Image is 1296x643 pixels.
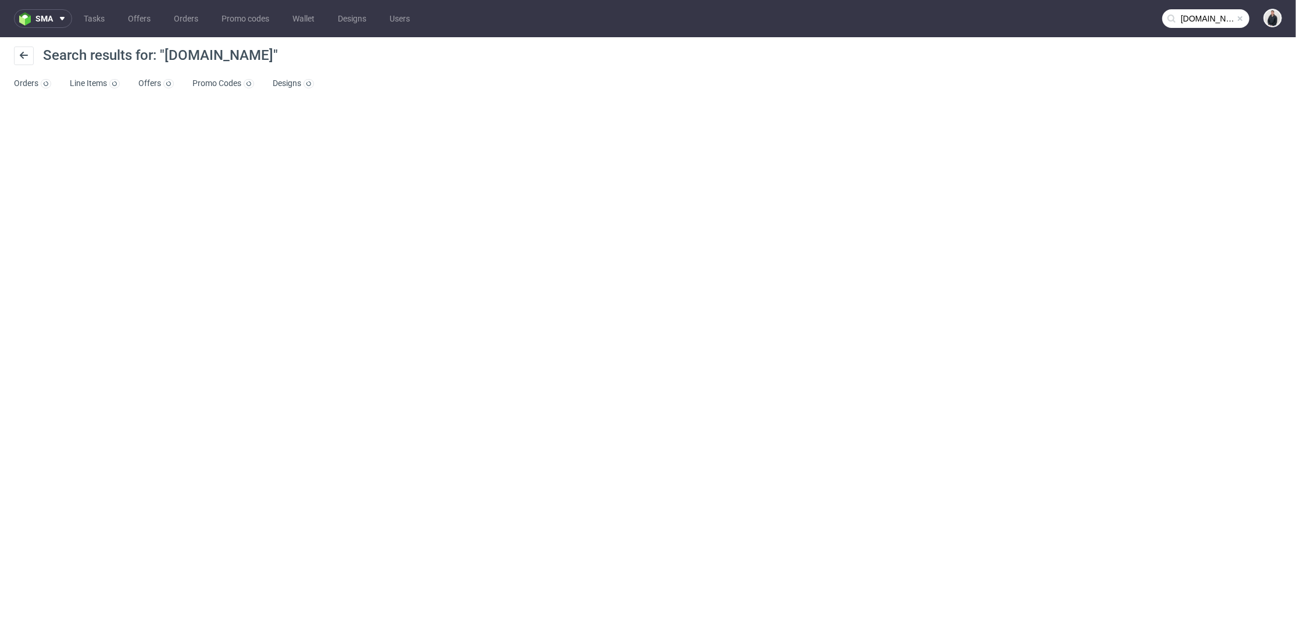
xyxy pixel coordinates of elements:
[138,74,174,93] a: Offers
[43,47,278,63] span: Search results for: "[DOMAIN_NAME]"
[192,74,254,93] a: Promo Codes
[14,9,72,28] button: sma
[331,9,373,28] a: Designs
[121,9,158,28] a: Offers
[1265,10,1281,26] img: Adrian Margula
[215,9,276,28] a: Promo codes
[77,9,112,28] a: Tasks
[273,74,314,93] a: Designs
[70,74,120,93] a: Line Items
[285,9,322,28] a: Wallet
[383,9,417,28] a: Users
[35,15,53,23] span: sma
[167,9,205,28] a: Orders
[19,12,35,26] img: logo
[14,74,51,93] a: Orders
